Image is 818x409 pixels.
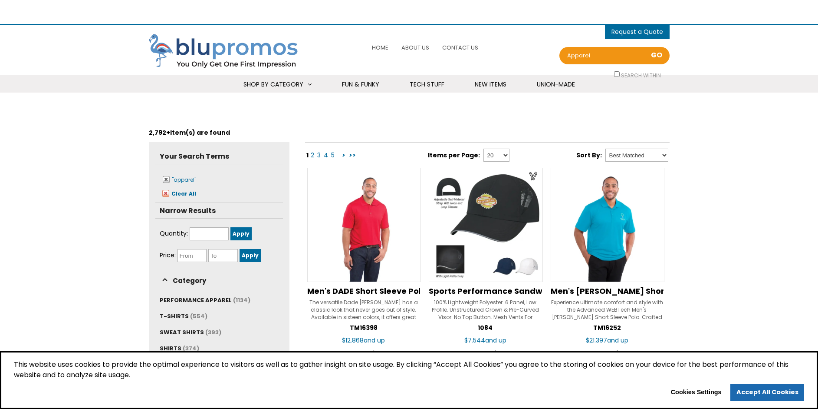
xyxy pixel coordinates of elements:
[478,323,493,332] span: 1084
[208,249,238,262] input: To
[307,286,420,296] a: Men's DADE Short Sleeve Polo
[160,189,196,198] a: Clear All
[730,384,804,401] a: allow cookies
[527,170,540,182] a: Create Virtual Sample
[537,80,575,89] span: Union-Made
[171,190,196,197] span: Clear All
[464,336,506,345] span: $7.544
[350,323,378,332] span: TM16398
[611,25,663,38] button: items - Cart
[160,344,199,352] a: SHIRTS (374)
[160,328,221,336] a: SWEAT SHIRTS (393)
[233,296,250,304] span: (1134)
[230,227,252,240] input: Apply
[370,38,391,57] a: Home
[316,151,322,160] a: 3
[243,80,303,89] span: Shop By Category
[410,80,444,89] span: Tech Stuff
[551,299,664,320] div: Experience ultimate comfort and style with the Advanced WEBTech Men's [PERSON_NAME] Short Sleeve ...
[464,75,517,94] a: New Items
[160,251,176,259] span: Price
[160,312,207,320] a: T-SHIRTS (554)
[342,336,385,345] span: $12.868
[551,347,664,359] div: Reward
[155,203,283,218] h5: Narrow Results
[551,286,664,296] a: Men's [PERSON_NAME] Short Sleeve Polo
[593,323,621,332] span: TM16252
[306,151,309,160] span: 1
[348,151,357,160] a: >>
[14,359,804,384] span: This website uses cookies to provide the optimal experience to visitors as well as to gather insi...
[149,123,670,142] div: item(s) are found
[171,275,208,286] span: Category
[160,175,196,184] a: "apparel"
[586,336,628,345] span: $21.397
[233,75,322,94] a: Shop By Category
[607,336,628,345] span: and up
[307,168,421,282] img: Men's DADE Short Sleeve Polo
[190,312,207,320] span: (554)
[611,27,663,38] span: items - Cart
[149,34,305,70] img: Blupromos LLC's Logo
[323,151,329,160] a: 4
[428,151,482,160] label: Items per Page:
[149,128,170,137] span: 2,792+
[475,80,506,89] span: New Items
[160,296,232,304] span: PERFORMANCE APPAREL
[551,168,665,282] img: Men's Moreno Short Sleeve Polo
[331,75,390,94] a: Fun & Funky
[429,299,542,320] div: 100% Lightweight Polyester. 6 Panel, Low Profile. Unstructured Crown & Pre-Curved Visor. No Top B...
[442,43,478,52] span: Contact Us
[330,151,335,160] a: 5
[440,38,480,57] a: Contact Us
[551,286,716,296] span: Men's Moreno Short Sleeve Polo
[429,286,574,296] span: Sports Performance Sandwich Cap
[307,347,420,359] div: Reward
[160,229,188,238] span: Quantity
[399,38,431,57] a: About Us
[526,75,586,94] a: Union-Made
[183,344,199,352] span: (374)
[160,296,250,304] a: PERFORMANCE APPAREL (1134)
[429,168,543,282] img: Sports Performance Sandwich Cap
[310,151,315,160] a: 2
[576,151,604,160] label: Sort By:
[429,286,542,296] a: Sports Performance Sandwich Cap
[341,151,346,160] a: >
[364,336,385,345] span: and up
[429,347,542,359] div: Reward
[665,386,727,399] button: Cookies Settings
[160,312,189,320] span: T-SHIRTS
[485,336,506,345] span: and up
[307,299,420,320] div: The versatile Dade [PERSON_NAME] has a classic look that never goes out of style. Available in si...
[205,328,221,336] span: (393)
[372,43,388,52] span: Home
[342,80,379,89] span: Fun & Funky
[307,286,426,296] span: Men's DADE Short Sleeve Polo
[172,176,196,183] span: "apparel"
[240,249,261,262] input: Apply
[160,276,208,285] a: Category
[155,149,283,164] h5: Your Search Terms
[399,75,455,94] a: Tech Stuff
[160,344,181,352] span: SHIRTS
[177,249,207,262] input: From
[160,328,204,336] span: SWEAT SHIRTS
[401,43,429,52] span: About Us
